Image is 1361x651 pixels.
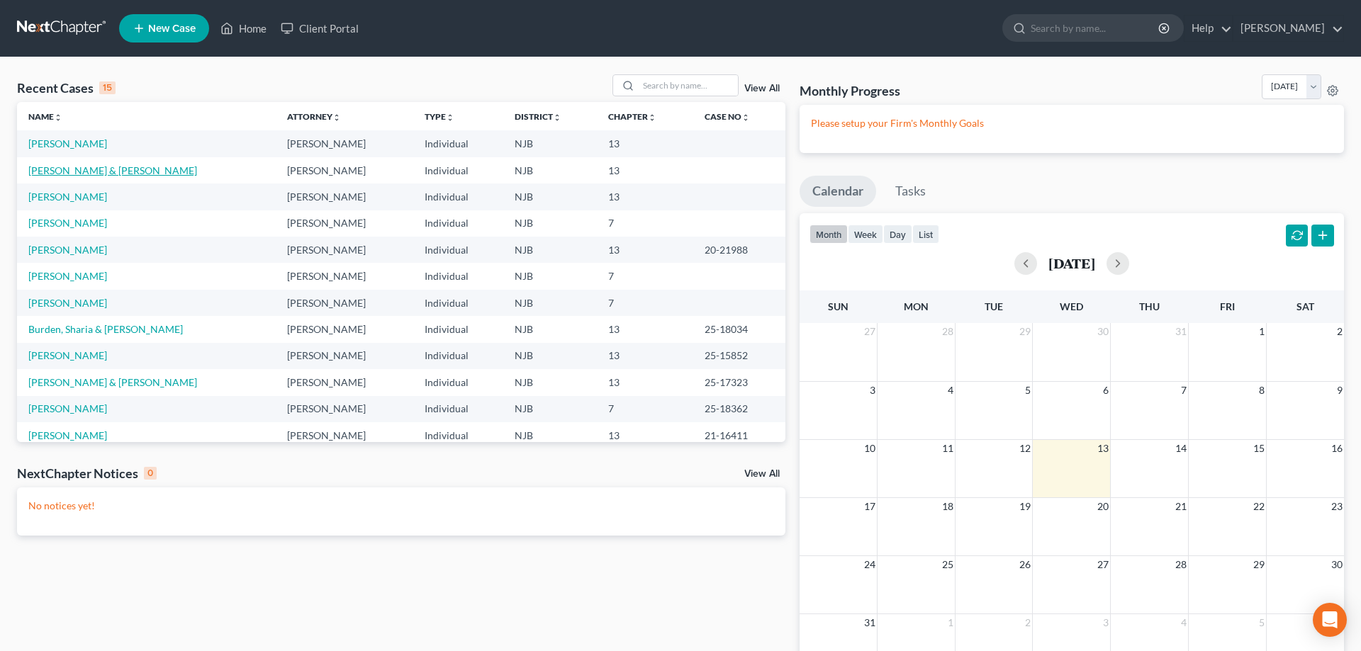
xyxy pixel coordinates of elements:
[276,130,413,157] td: [PERSON_NAME]
[28,270,107,282] a: [PERSON_NAME]
[1180,614,1188,631] span: 4
[276,210,413,237] td: [PERSON_NAME]
[828,300,848,312] span: Sun
[28,499,774,513] p: No notices yet!
[276,422,413,448] td: [PERSON_NAME]
[503,130,598,157] td: NJB
[28,191,107,203] a: [PERSON_NAME]
[28,429,107,441] a: [PERSON_NAME]
[639,75,738,96] input: Search by name...
[693,369,785,395] td: 25-17323
[413,422,503,448] td: Individual
[1252,440,1266,457] span: 15
[1180,382,1188,399] span: 7
[744,84,780,94] a: View All
[863,614,877,631] span: 31
[597,343,693,369] td: 13
[1096,323,1110,340] span: 30
[904,300,929,312] span: Mon
[144,467,157,480] div: 0
[693,316,785,342] td: 25-18034
[1313,603,1347,637] div: Open Intercom Messenger
[413,316,503,342] td: Individual
[693,343,785,369] td: 25-15852
[1174,498,1188,515] span: 21
[503,316,598,342] td: NJB
[28,164,197,176] a: [PERSON_NAME] & [PERSON_NAME]
[503,263,598,289] td: NJB
[868,382,877,399] span: 3
[1335,382,1344,399] span: 9
[800,82,900,99] h3: Monthly Progress
[1220,300,1235,312] span: Fri
[1330,440,1344,457] span: 16
[1252,556,1266,573] span: 29
[941,440,955,457] span: 11
[276,237,413,263] td: [PERSON_NAME]
[413,396,503,422] td: Individual
[515,111,561,122] a: Districtunfold_more
[597,130,693,157] td: 13
[28,376,197,388] a: [PERSON_NAME] & [PERSON_NAME]
[503,422,598,448] td: NJB
[276,290,413,316] td: [PERSON_NAME]
[883,225,912,244] button: day
[503,210,598,237] td: NJB
[28,217,107,229] a: [PERSON_NAME]
[1296,300,1314,312] span: Sat
[848,225,883,244] button: week
[287,111,341,122] a: Attorneyunfold_more
[276,396,413,422] td: [PERSON_NAME]
[503,157,598,183] td: NJB
[941,498,955,515] span: 18
[1233,16,1343,41] a: [PERSON_NAME]
[863,556,877,573] span: 24
[744,469,780,479] a: View All
[28,402,107,414] a: [PERSON_NAME]
[597,396,693,422] td: 7
[1096,556,1110,573] span: 27
[810,225,848,244] button: month
[693,422,785,448] td: 21-16411
[1174,440,1188,457] span: 14
[503,290,598,316] td: NJB
[503,237,598,263] td: NJB
[1018,440,1032,457] span: 12
[1060,300,1083,312] span: Wed
[597,210,693,237] td: 7
[597,263,693,289] td: 7
[1252,498,1266,515] span: 22
[597,237,693,263] td: 13
[1018,323,1032,340] span: 29
[1096,498,1110,515] span: 20
[863,440,877,457] span: 10
[413,183,503,210] td: Individual
[1024,614,1032,631] span: 2
[413,343,503,369] td: Individual
[425,111,454,122] a: Typeunfold_more
[276,183,413,210] td: [PERSON_NAME]
[946,614,955,631] span: 1
[597,369,693,395] td: 13
[213,16,274,41] a: Home
[446,113,454,122] i: unfold_more
[54,113,62,122] i: unfold_more
[1048,256,1095,271] h2: [DATE]
[28,111,62,122] a: Nameunfold_more
[800,176,876,207] a: Calendar
[276,263,413,289] td: [PERSON_NAME]
[1258,382,1266,399] span: 8
[883,176,939,207] a: Tasks
[1330,556,1344,573] span: 30
[1024,382,1032,399] span: 5
[413,210,503,237] td: Individual
[28,297,107,309] a: [PERSON_NAME]
[413,237,503,263] td: Individual
[1335,323,1344,340] span: 2
[1102,614,1110,631] span: 3
[28,323,183,335] a: Burden, Sharia & [PERSON_NAME]
[1018,498,1032,515] span: 19
[912,225,939,244] button: list
[1139,300,1160,312] span: Thu
[28,244,107,256] a: [PERSON_NAME]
